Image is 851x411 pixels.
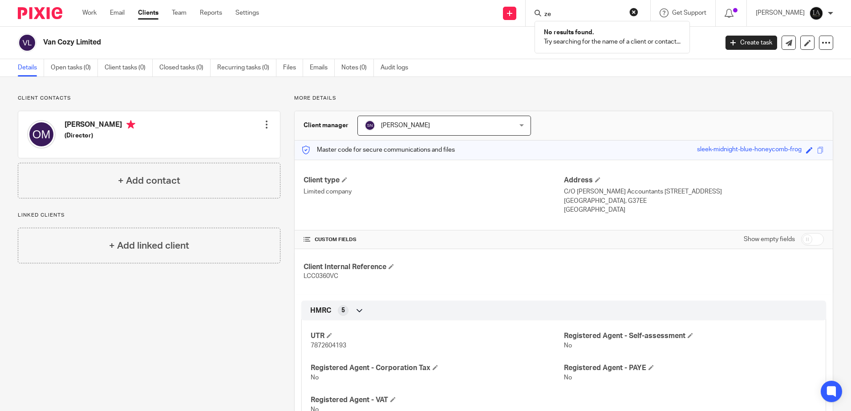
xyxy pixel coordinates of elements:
[304,236,563,243] h4: CUSTOM FIELDS
[301,145,455,154] p: Master code for secure communications and files
[564,363,817,373] h4: Registered Agent - PAYE
[18,33,36,52] img: svg%3E
[200,8,222,17] a: Reports
[105,59,153,77] a: Client tasks (0)
[756,8,805,17] p: [PERSON_NAME]
[381,122,430,129] span: [PERSON_NAME]
[365,120,375,131] img: svg%3E
[110,8,125,17] a: Email
[43,38,578,47] h2: Van Cozy Limited
[304,176,563,185] h4: Client type
[18,7,62,19] img: Pixie
[564,331,817,341] h4: Registered Agent - Self-assessment
[697,145,802,155] div: sleek-midnight-blue-honeycomb-frog
[18,212,280,219] p: Linked clients
[311,342,346,349] span: 7872604193
[283,59,303,77] a: Files
[341,59,374,77] a: Notes (0)
[564,187,824,196] p: C/O [PERSON_NAME] Accountants [STREET_ADDRESS]
[18,59,44,77] a: Details
[27,120,56,149] img: svg%3E
[744,235,795,244] label: Show empty fields
[564,197,824,205] p: [GEOGRAPHIC_DATA], G37EE
[126,120,135,129] i: Primary
[159,59,211,77] a: Closed tasks (0)
[341,306,345,315] span: 5
[564,176,824,185] h4: Address
[304,262,563,272] h4: Client Internal Reference
[304,273,338,279] span: LCC0360VC
[809,6,823,20] img: Lockhart+Amin+-+1024x1024+-+light+on+dark.jpg
[138,8,158,17] a: Clients
[82,8,97,17] a: Work
[310,59,335,77] a: Emails
[564,375,572,381] span: No
[235,8,259,17] a: Settings
[304,187,563,196] p: Limited company
[311,375,319,381] span: No
[109,239,189,253] h4: + Add linked client
[543,11,624,19] input: Search
[672,10,706,16] span: Get Support
[18,95,280,102] p: Client contacts
[304,121,349,130] h3: Client manager
[564,342,572,349] span: No
[65,131,135,140] h5: (Director)
[311,331,563,341] h4: UTR
[629,8,638,16] button: Clear
[311,363,563,373] h4: Registered Agent - Corporation Tax
[311,395,563,405] h4: Registered Agent - VAT
[294,95,833,102] p: More details
[172,8,186,17] a: Team
[381,59,415,77] a: Audit logs
[51,59,98,77] a: Open tasks (0)
[217,59,276,77] a: Recurring tasks (0)
[310,306,331,315] span: HMRC
[564,205,824,214] p: [GEOGRAPHIC_DATA]
[65,120,135,131] h4: [PERSON_NAME]
[118,174,180,188] h4: + Add contact
[725,36,777,50] a: Create task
